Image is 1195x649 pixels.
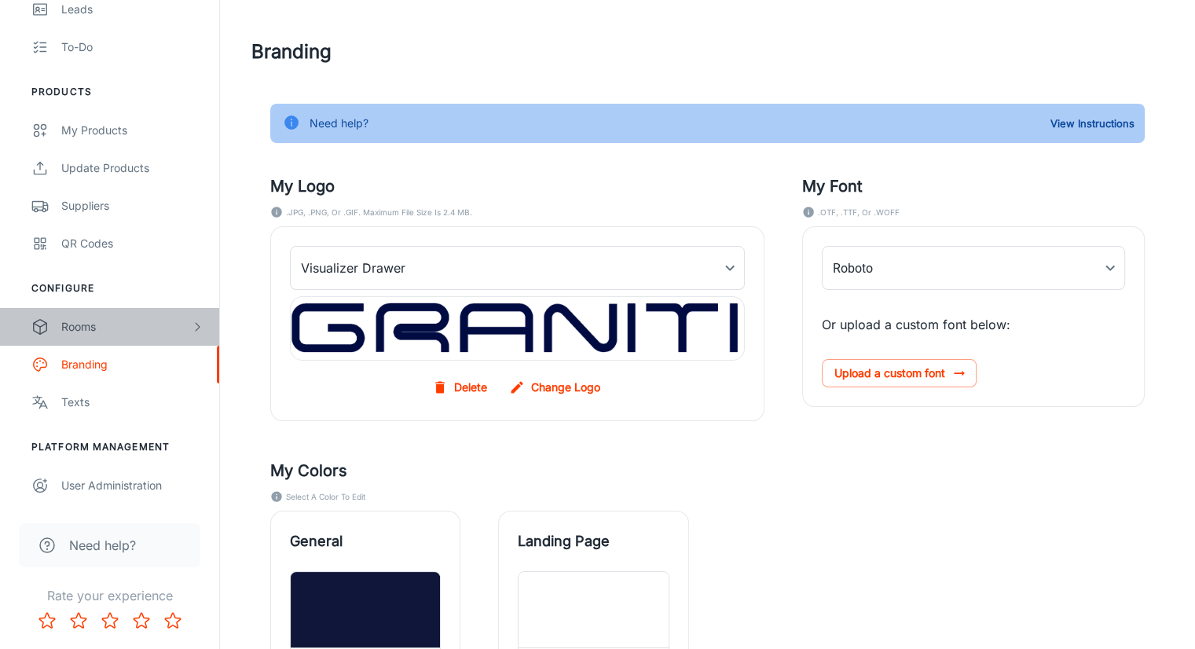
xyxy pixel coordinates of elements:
label: Change Logo [506,373,607,401]
button: Rate 5 star [157,605,189,636]
span: General [290,530,441,552]
h5: My Colors [270,459,1145,482]
span: Upload a custom font [822,359,977,387]
button: View Instructions [1047,112,1138,135]
button: Rate 3 star [94,605,126,636]
div: My Products [61,122,203,139]
span: Landing Page [518,530,669,552]
p: Rate your experience [13,586,207,605]
div: User Administration [61,477,203,494]
span: .OTF, .TTF, or .WOFF [818,204,900,220]
button: Rate 4 star [126,605,157,636]
div: Suppliers [61,197,203,214]
div: Visualizer Drawer [290,246,745,290]
h5: My Logo [270,174,764,198]
div: Texts [61,394,203,411]
div: To-do [61,38,203,56]
div: Branding [61,356,203,373]
div: Update Products [61,159,203,177]
div: Roboto [822,246,1125,290]
h5: My Font [802,174,1145,198]
div: Rooms [61,318,191,335]
div: Need help? [310,108,368,138]
button: Rate 2 star [63,605,94,636]
div: Leads [61,1,203,18]
button: Rate 1 star [31,605,63,636]
p: Or upload a custom font below: [822,315,1125,334]
img: my_drawer_logo_background_image_en-ae.png [291,297,744,360]
button: Delete [429,373,493,401]
span: .JPG, .PNG, or .GIF. Maximum file size is 2.4 MB. [286,204,472,220]
h1: Branding [251,38,332,66]
div: QR Codes [61,235,203,252]
span: Need help? [69,536,136,555]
